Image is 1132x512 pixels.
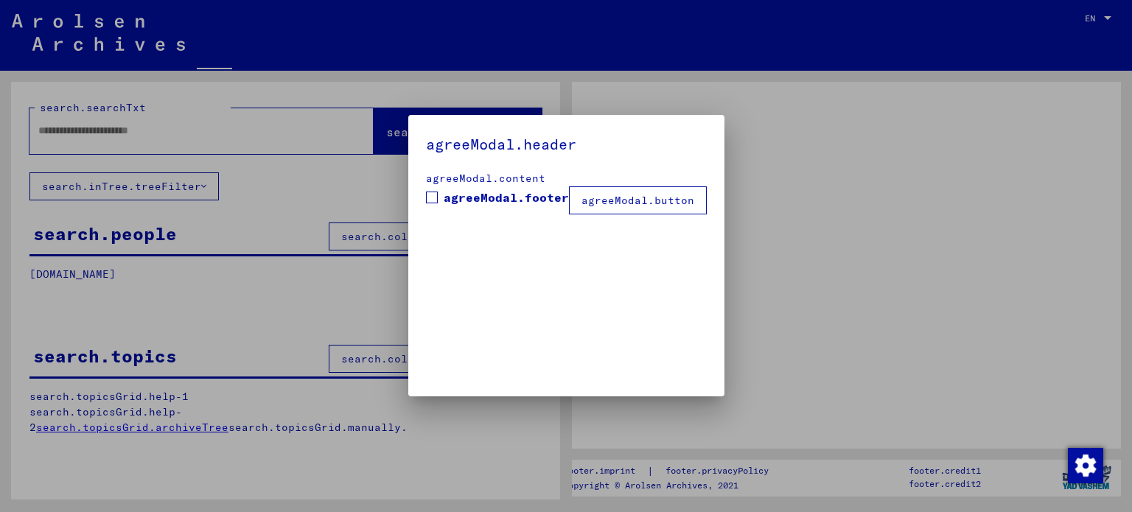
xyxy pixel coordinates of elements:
h5: agreeModal.header [426,133,707,156]
div: agreeModal.content [426,171,707,186]
span: agreeModal.footer [444,189,569,206]
div: Change consent [1067,447,1103,483]
button: agreeModal.button [569,186,707,214]
img: Change consent [1068,448,1103,483]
